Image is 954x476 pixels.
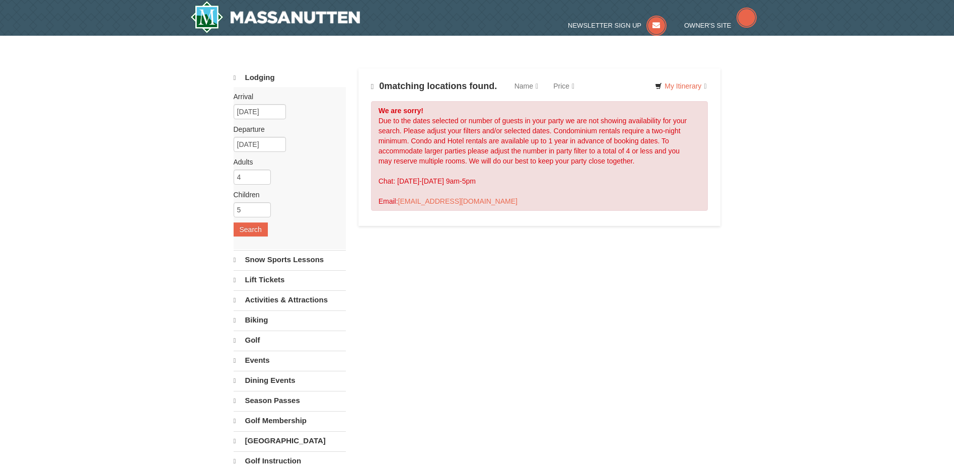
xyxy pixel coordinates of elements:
a: Owner's Site [684,22,757,29]
a: Season Passes [234,391,346,410]
a: My Itinerary [648,78,713,94]
a: Lodging [234,68,346,87]
label: Arrival [234,92,338,102]
label: Departure [234,124,338,134]
a: Events [234,351,346,370]
a: Name [507,76,546,96]
a: Golf [234,331,346,350]
span: 0 [379,81,384,91]
span: Newsletter Sign Up [568,22,641,29]
div: Due to the dates selected or number of guests in your party we are not showing availability for y... [371,101,708,211]
img: Massanutten Resort Logo [190,1,360,33]
strong: We are sorry! [379,107,423,115]
span: Owner's Site [684,22,731,29]
a: Snow Sports Lessons [234,250,346,269]
label: Children [234,190,338,200]
a: Price [546,76,582,96]
a: [GEOGRAPHIC_DATA] [234,431,346,450]
button: Search [234,222,268,236]
a: Massanutten Resort [190,1,360,33]
a: Newsletter Sign Up [568,22,667,29]
a: Dining Events [234,371,346,390]
a: Golf Instruction [234,451,346,470]
a: Activities & Attractions [234,290,346,309]
a: Biking [234,310,346,330]
a: Golf Membership [234,411,346,430]
label: Adults [234,157,338,167]
a: [EMAIL_ADDRESS][DOMAIN_NAME] [398,197,518,205]
a: Lift Tickets [234,270,346,289]
h4: matching locations found. [371,81,497,92]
